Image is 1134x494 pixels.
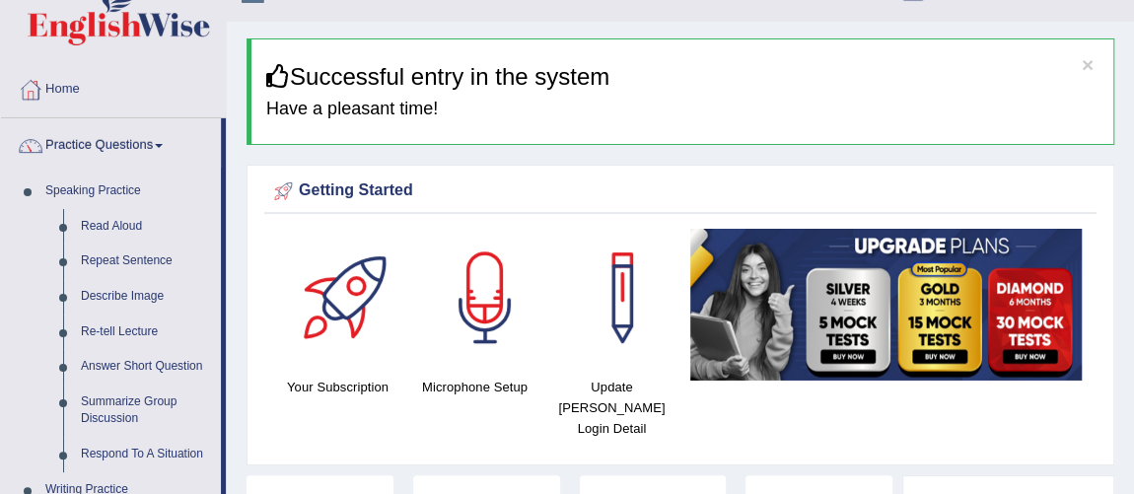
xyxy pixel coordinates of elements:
a: Respond To A Situation [72,437,221,472]
a: Home [1,62,226,111]
img: small5.jpg [690,229,1082,381]
div: Getting Started [269,176,1092,206]
h3: Successful entry in the system [266,64,1099,90]
a: Practice Questions [1,118,221,168]
a: Read Aloud [72,209,221,245]
h4: Update [PERSON_NAME] Login Detail [553,377,671,439]
h4: Have a pleasant time! [266,100,1099,119]
h4: Your Subscription [279,377,396,397]
a: Describe Image [72,279,221,315]
a: Speaking Practice [36,174,221,209]
button: × [1082,54,1094,75]
a: Summarize Group Discussion [72,385,221,437]
a: Re-tell Lecture [72,315,221,350]
a: Repeat Sentence [72,244,221,279]
h4: Microphone Setup [416,377,533,397]
a: Answer Short Question [72,349,221,385]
